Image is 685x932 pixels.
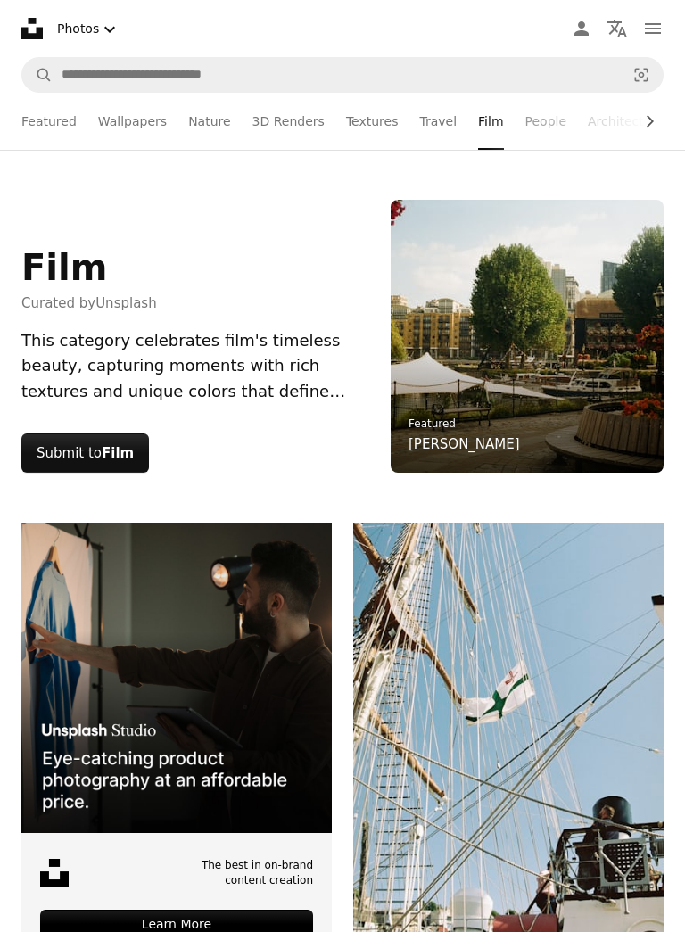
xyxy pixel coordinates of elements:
[98,93,167,150] a: Wallpapers
[620,58,663,92] button: Visual search
[599,11,635,46] button: Language
[633,103,664,139] button: scroll list to the right
[22,58,53,92] button: Search Unsplash
[95,295,157,311] a: Unsplash
[419,93,457,150] a: Travel
[21,93,77,150] a: Featured
[21,433,149,473] button: Submit toFilm
[102,445,134,461] strong: Film
[21,523,332,833] img: file-1715714098234-25b8b4e9d8faimage
[40,859,69,887] img: file-1631678316303-ed18b8b5cb9cimage
[409,433,520,455] a: [PERSON_NAME]
[21,57,664,93] form: Find visuals sitewide
[353,747,664,763] a: Tall ship with white sails and rigging against blue sky
[346,93,399,150] a: Textures
[525,93,567,150] a: People
[21,18,43,39] a: Home — Unsplash
[169,858,313,888] span: The best in on-brand content creation
[635,11,671,46] button: Menu
[252,93,325,150] a: 3D Renders
[50,11,128,47] button: Select asset type
[21,246,157,289] h1: Film
[21,293,157,314] span: Curated by
[409,417,456,430] a: Featured
[188,93,230,150] a: Nature
[564,11,599,46] a: Log in / Sign up
[21,328,369,405] div: This category celebrates film's timeless beauty, capturing moments with rich textures and unique ...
